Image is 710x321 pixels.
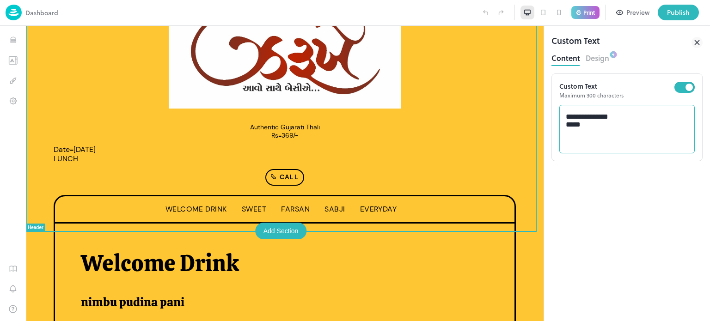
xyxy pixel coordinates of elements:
p: Call [243,146,273,157]
h1: Authentic Gujarati Thali Rs=369/- [28,97,490,114]
label: Undo (Ctrl + Z) [477,5,493,20]
p: Maximum 300 characters [559,91,674,99]
button: Publish [658,5,699,20]
button: Preview [611,5,655,20]
button: Design [586,51,609,63]
p: Custom Text [559,81,674,91]
p: Dashboard [25,8,58,18]
div: Custom Text [551,34,600,51]
span: Farsan [255,178,284,188]
button: Content [551,51,580,63]
span: Date=[DATE] LUNCH [28,119,70,138]
span: nimbu pudina pani [55,269,159,284]
img: logo-86c26b7e.jpg [6,5,22,20]
p: Welcome Drink [55,224,468,252]
span: Everyday [334,178,371,188]
span: Welcome Drink [140,178,201,188]
a: Call [239,143,278,160]
div: Preview [626,7,649,18]
label: Redo (Ctrl + Y) [493,5,509,20]
span: Sabji [299,178,319,188]
img: 17188790099189qxl2auw81m.png%3Ft%3D1718879001406 [360,162,452,254]
p: Print [583,10,595,15]
div: Header [2,199,18,204]
div: Publish [667,7,690,18]
div: Add Section [229,197,281,213]
span: Sweet [216,178,240,188]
